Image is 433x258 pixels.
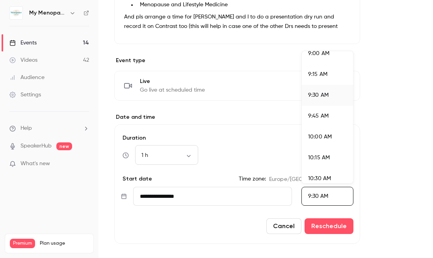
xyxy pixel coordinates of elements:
[308,176,331,181] span: 10:30 AM
[308,72,327,77] span: 9:15 AM
[308,51,329,56] span: 9:00 AM
[308,113,329,119] span: 9:45 AM
[308,134,332,140] span: 10:00 AM
[308,155,330,160] span: 10:15 AM
[308,92,329,98] span: 9:30 AM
